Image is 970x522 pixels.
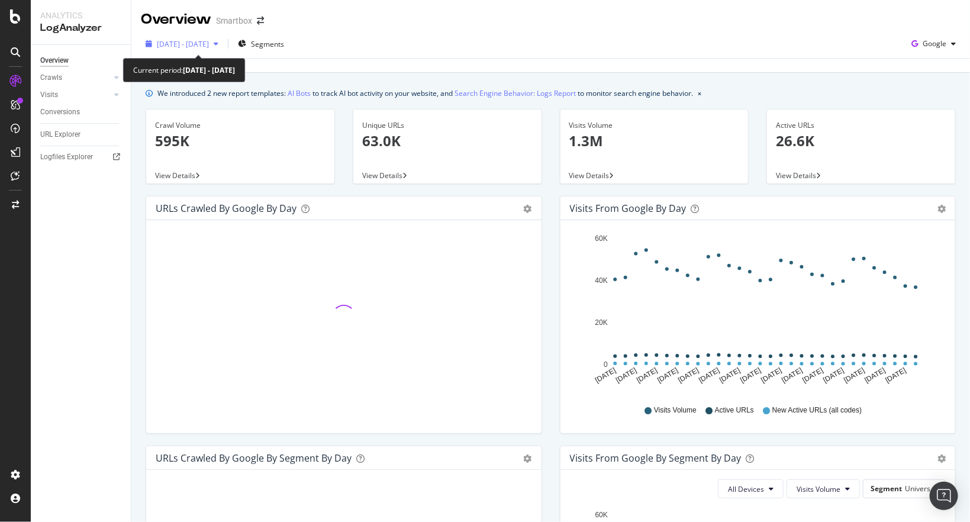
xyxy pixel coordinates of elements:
div: Active URLs [776,120,946,131]
span: View Details [776,170,816,181]
div: URL Explorer [40,128,80,141]
div: Smartbox [216,15,252,27]
div: Overview [141,9,211,30]
div: Overview [40,54,69,67]
text: [DATE] [614,366,638,385]
button: All Devices [718,479,784,498]
div: URLs Crawled by Google by day [156,202,297,214]
button: Segments [233,34,289,53]
text: [DATE] [594,366,617,385]
div: Visits Volume [569,120,740,131]
a: Crawls [40,72,111,84]
button: Google [907,34,961,53]
span: Active URLs [715,405,754,415]
span: View Details [569,170,610,181]
text: 60K [595,511,607,520]
div: Conversions [40,106,80,118]
span: Univers [905,484,930,494]
text: [DATE] [635,366,659,385]
a: URL Explorer [40,128,123,141]
span: Segments [251,39,284,49]
text: [DATE] [884,366,907,385]
text: [DATE] [739,366,762,385]
button: Visits Volume [787,479,860,498]
div: Analytics [40,9,121,21]
div: Open Intercom Messenger [930,482,958,510]
div: Crawls [40,72,62,84]
div: Visits from Google By Segment By Day [570,452,742,464]
text: [DATE] [821,366,845,385]
div: arrow-right-arrow-left [257,17,264,25]
div: Unique URLs [362,120,533,131]
div: gear [524,455,532,463]
a: Search Engine Behavior: Logs Report [455,87,576,99]
text: 20K [595,318,607,327]
div: Visits from Google by day [570,202,687,214]
a: Visits [40,89,111,101]
div: gear [937,455,946,463]
div: We introduced 2 new report templates: to track AI bot activity on your website, and to monitor se... [157,87,693,99]
div: URLs Crawled by Google By Segment By Day [156,452,352,464]
div: gear [937,205,946,213]
a: Overview [40,54,123,67]
p: 1.3M [569,131,740,151]
span: Google [923,38,946,49]
a: AI Bots [288,87,311,99]
a: Conversions [40,106,123,118]
text: [DATE] [842,366,866,385]
span: New Active URLs (all codes) [772,405,862,415]
text: [DATE] [780,366,804,385]
button: close banner [695,85,704,102]
text: [DATE] [863,366,887,385]
p: 595K [155,131,326,151]
div: Crawl Volume [155,120,326,131]
div: Visits [40,89,58,101]
span: View Details [362,170,402,181]
div: Current period: [133,63,236,77]
text: [DATE] [759,366,783,385]
text: [DATE] [656,366,679,385]
div: gear [524,205,532,213]
text: [DATE] [801,366,824,385]
text: 0 [604,360,608,369]
p: 63.0K [362,131,533,151]
span: Visits Volume [654,405,697,415]
text: [DATE] [718,366,742,385]
svg: A chart. [570,230,946,394]
b: [DATE] - [DATE] [183,65,236,75]
span: View Details [155,170,195,181]
div: info banner [146,87,956,99]
text: [DATE] [697,366,721,385]
span: Segment [871,484,902,494]
span: [DATE] - [DATE] [157,39,209,49]
div: LogAnalyzer [40,21,121,35]
span: Visits Volume [797,484,840,494]
text: [DATE] [676,366,700,385]
text: 60K [595,234,607,243]
button: [DATE] - [DATE] [141,34,223,53]
div: Logfiles Explorer [40,151,93,163]
p: 26.6K [776,131,946,151]
text: 40K [595,276,607,285]
span: All Devices [728,484,764,494]
a: Logfiles Explorer [40,151,123,163]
